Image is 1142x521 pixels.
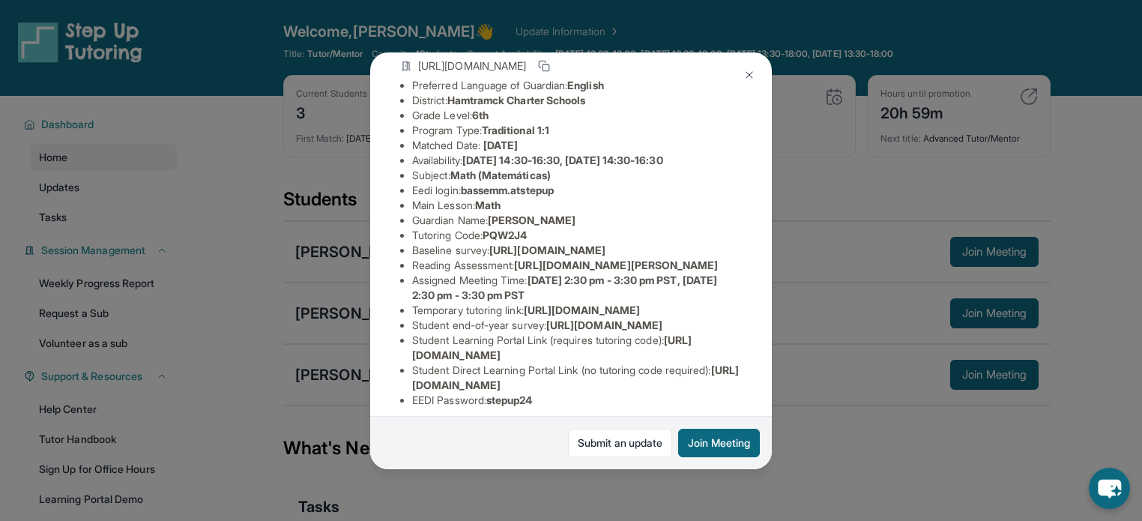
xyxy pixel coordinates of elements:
span: [URL][DOMAIN_NAME] [524,304,640,316]
span: Traditional 1:1 [482,124,549,136]
li: Eedi login : [412,183,742,198]
li: EEDI Password : [412,393,742,408]
button: Copy link [535,57,553,75]
span: [DATE] [483,139,518,151]
span: [URL][DOMAIN_NAME] [418,58,526,73]
li: Matched Date: [412,138,742,153]
span: [URL][DOMAIN_NAME] [489,244,605,256]
li: Preferred Language of Guardian: [412,78,742,93]
li: Program Type: [412,123,742,138]
li: Student Learning Portal Link (requires tutoring code) : [412,333,742,363]
li: Subject : [412,168,742,183]
span: Math [475,199,501,211]
li: Assigned Meeting Time : [412,273,742,303]
span: Hamtramck Charter Schools [447,94,586,106]
li: Guardian Name : [412,213,742,228]
li: District: [412,93,742,108]
li: Grade Level: [412,108,742,123]
span: English [567,79,604,91]
li: Tutoring Code : [412,228,742,243]
li: Student Direct Learning Portal Link (no tutoring code required) : [412,363,742,393]
span: stepup24 [486,394,533,406]
span: 6th [472,109,489,121]
li: Baseline survey : [412,243,742,258]
a: Submit an update [568,429,672,457]
li: Temporary tutoring link : [412,303,742,318]
li: Student end-of-year survey : [412,318,742,333]
span: [DATE] 2:30 pm - 3:30 pm PST, [DATE] 2:30 pm - 3:30 pm PST [412,274,717,301]
img: Close Icon [743,69,755,81]
span: Math (Matemáticas) [450,169,551,181]
span: [DATE] 14:30-16:30, [DATE] 14:30-16:30 [462,154,663,166]
span: PQW2J4 [483,229,527,241]
span: [URL][DOMAIN_NAME] [546,319,662,331]
span: [URL][DOMAIN_NAME][PERSON_NAME] [514,259,718,271]
li: Main Lesson : [412,198,742,213]
span: [PERSON_NAME] [488,214,575,226]
span: bassemm.atstepup [461,184,554,196]
button: Join Meeting [678,429,760,457]
li: Reading Assessment : [412,258,742,273]
li: Availability: [412,153,742,168]
button: chat-button [1089,468,1130,509]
